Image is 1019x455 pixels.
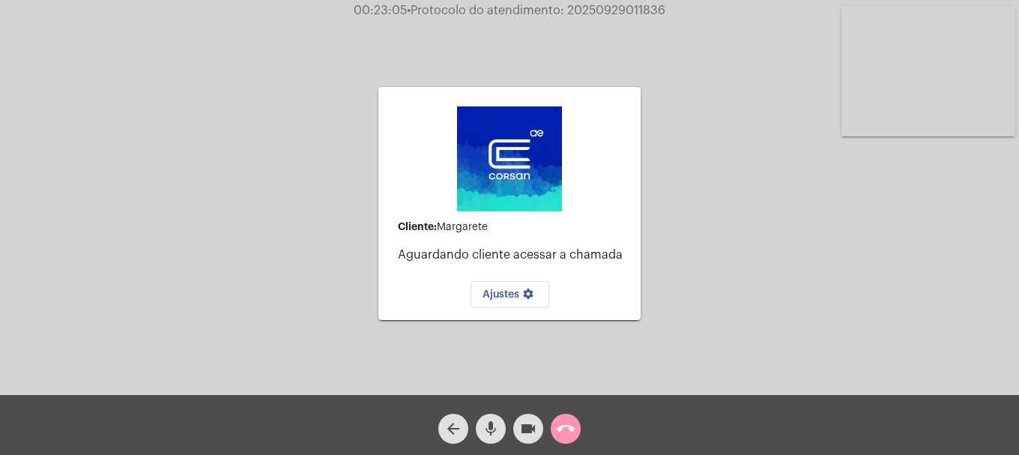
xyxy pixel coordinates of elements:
mat-icon: call_end [557,420,575,438]
p: Aguardando cliente acessar a chamada [398,248,629,262]
strong: Cliente: [398,221,437,232]
mat-icon: videocam [519,420,537,438]
button: Ajustes [471,281,549,308]
mat-icon: arrow_back [444,420,462,438]
span: • [407,4,411,16]
span: Protocolo do atendimento: 20250929011836 [407,4,665,16]
span: 00:23:05 [354,4,407,16]
img: d4669ae0-8c07-2337-4f67-34b0df7f5ae4.jpeg [457,106,562,211]
mat-icon: settings [519,288,537,306]
span: Ajustes [483,289,537,300]
mat-icon: mic [482,420,500,438]
div: Margarete [398,221,629,233]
